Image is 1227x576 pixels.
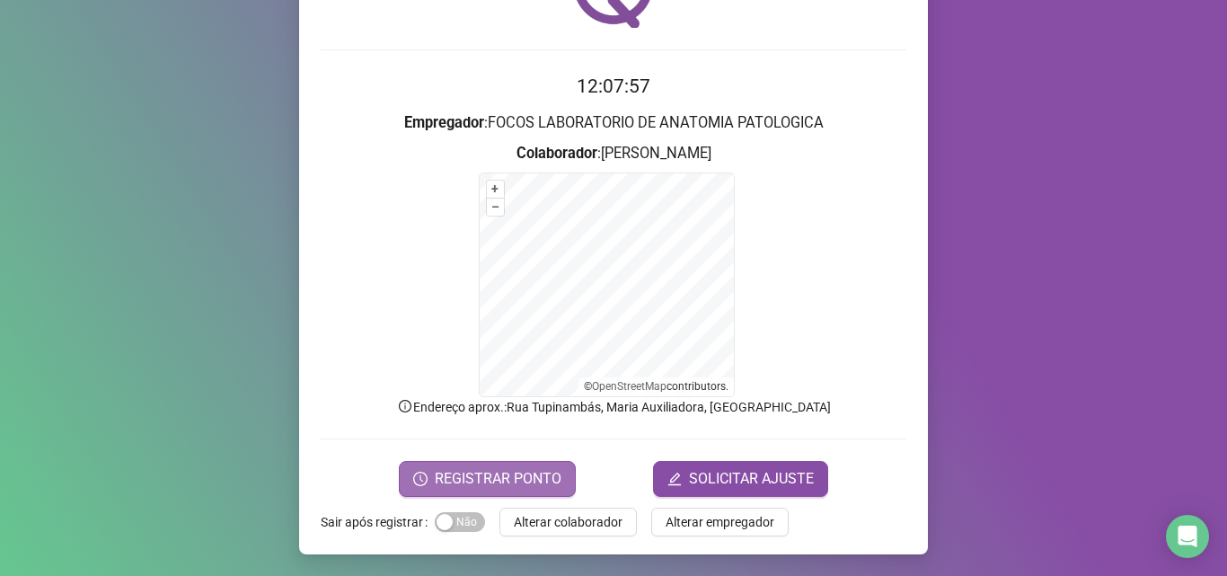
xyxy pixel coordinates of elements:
label: Sair após registrar [321,508,435,536]
h3: : [PERSON_NAME] [321,142,906,165]
button: REGISTRAR PONTO [399,461,576,497]
div: Open Intercom Messenger [1166,515,1209,558]
strong: Empregador [404,114,484,131]
a: OpenStreetMap [592,380,666,393]
span: Alterar empregador [666,512,774,532]
p: Endereço aprox. : Rua Tupinambás, Maria Auxiliadora, [GEOGRAPHIC_DATA] [321,397,906,417]
span: clock-circle [413,472,428,486]
strong: Colaborador [516,145,597,162]
button: + [487,181,504,198]
button: Alterar empregador [651,508,789,536]
span: info-circle [397,398,413,414]
h3: : FOCOS LABORATORIO DE ANATOMIA PATOLOGICA [321,111,906,135]
li: © contributors. [584,380,728,393]
button: Alterar colaborador [499,508,637,536]
button: – [487,199,504,216]
span: REGISTRAR PONTO [435,468,561,490]
span: SOLICITAR AJUSTE [689,468,814,490]
time: 12:07:57 [577,75,650,97]
span: Alterar colaborador [514,512,622,532]
span: edit [667,472,682,486]
button: editSOLICITAR AJUSTE [653,461,828,497]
